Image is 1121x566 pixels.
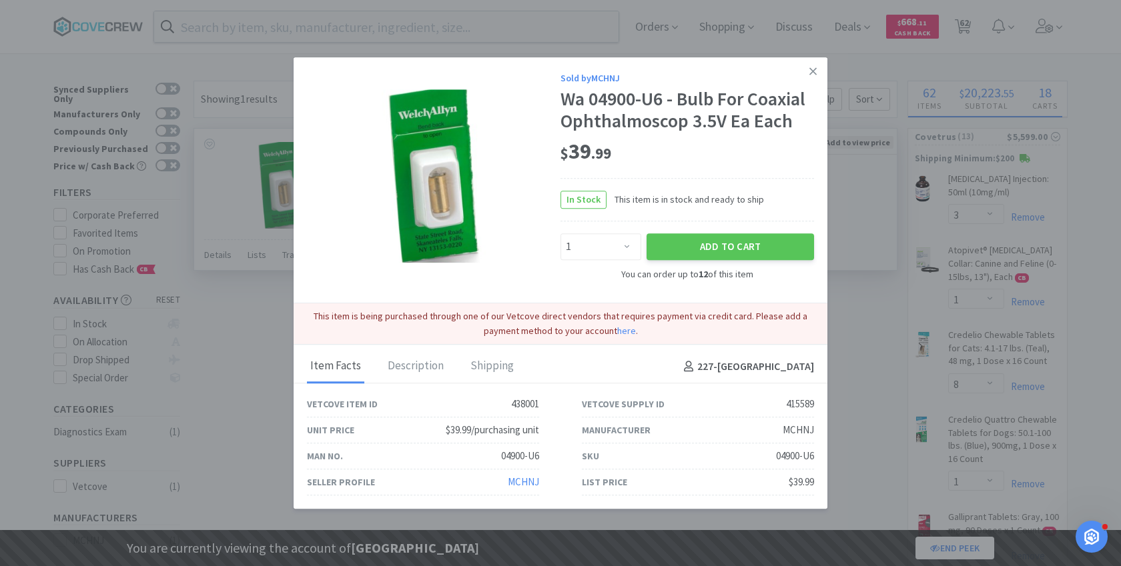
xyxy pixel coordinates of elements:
[582,423,651,437] div: Manufacturer
[501,448,539,464] div: 04900-U6
[591,144,611,163] span: . 99
[508,475,539,488] a: MCHNJ
[582,397,665,411] div: Vetcove Supply ID
[307,449,343,463] div: Man No.
[560,88,814,133] div: Wa 04900-U6 - Bulb For Coaxial Ophthalmoscop 3.5V Ea Each
[607,192,764,207] span: This item is in stock and ready to ship
[299,309,822,339] p: This item is being purchased through one of our Vetcove direct vendors that requires payment via ...
[679,358,814,375] h4: 227 - [GEOGRAPHIC_DATA]
[783,422,814,438] div: MCHNJ
[1076,521,1108,553] iframe: Intercom live chat
[307,423,354,437] div: Unit Price
[307,475,375,489] div: Seller Profile
[307,350,364,383] div: Item Facts
[560,71,814,85] div: Sold by MCHNJ
[467,350,517,383] div: Shipping
[307,397,378,411] div: Vetcove Item ID
[776,448,814,464] div: 04900-U6
[561,191,606,208] span: In Stock
[617,325,636,337] a: here
[647,233,814,260] button: Add to Cart
[511,396,539,412] div: 438001
[582,449,599,463] div: SKU
[582,475,627,489] div: List Price
[786,396,814,412] div: 415589
[560,267,814,281] div: You can order up to of this item
[384,350,447,383] div: Description
[560,144,569,163] span: $
[446,422,539,438] div: $39.99/purchasing unit
[699,268,708,280] strong: 12
[347,89,520,263] img: fcf5511b283545b39b0abdbc0f803721.jpeg
[560,138,611,165] span: 39
[789,474,814,490] div: $39.99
